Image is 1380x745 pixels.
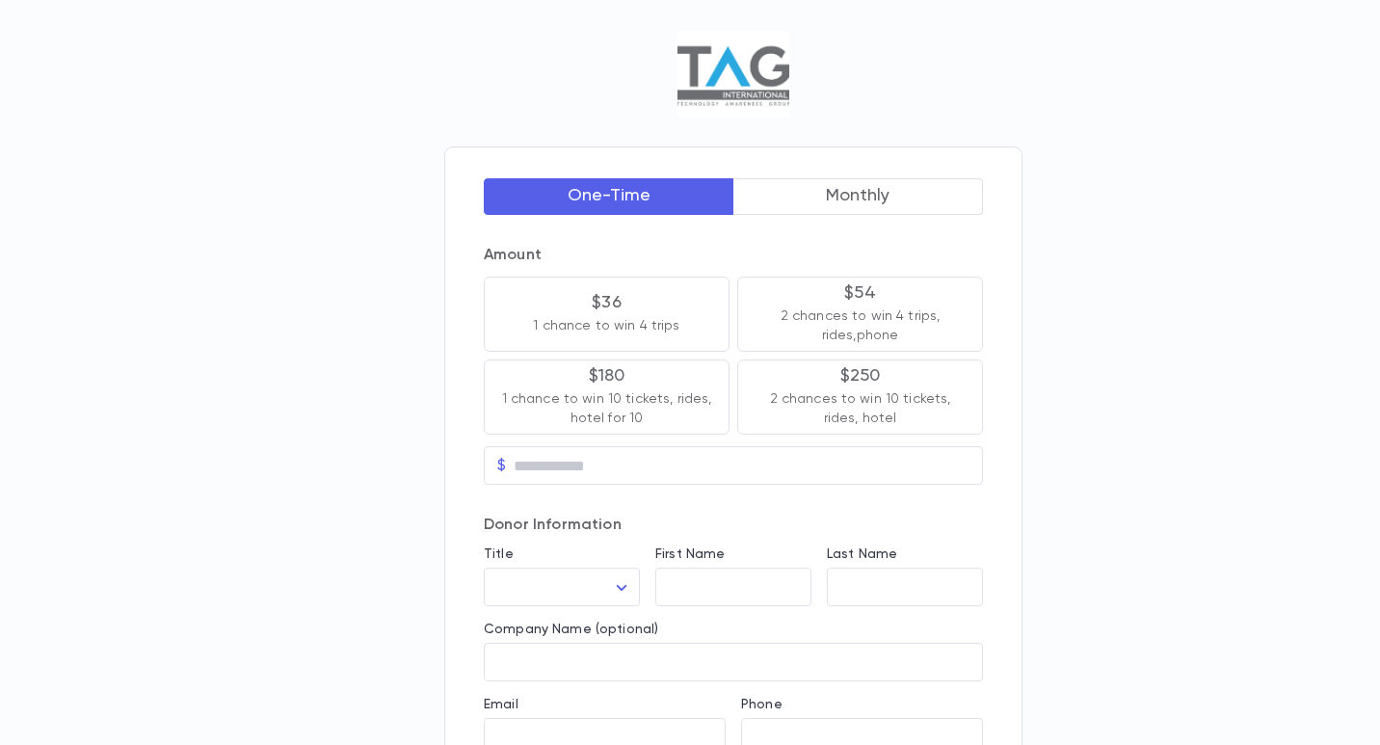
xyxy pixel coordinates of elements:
button: One-Time [484,178,734,215]
p: $250 [840,366,881,386]
button: $2502 chances to win 10 tickets, rides, hotel [737,359,983,435]
p: 2 chances to win 10 tickets, rides, hotel [754,389,967,428]
button: $1801 chance to win 10 tickets, rides, hotel for 10 [484,359,730,435]
label: Company Name (optional) [484,622,658,637]
p: 2 chances to win 4 trips, rides,phone [754,306,967,345]
p: $36 [592,293,622,312]
label: First Name [655,546,725,562]
label: Title [484,546,514,562]
label: Email [484,697,518,712]
p: 1 chance to win 10 tickets, rides, hotel for 10 [500,389,713,428]
button: $361 chance to win 4 trips [484,277,730,352]
p: 1 chance to win 4 trips [533,316,679,335]
label: Phone [741,697,783,712]
div: ​ [484,569,640,606]
label: Last Name [827,546,897,562]
p: Donor Information [484,516,983,535]
button: Monthly [733,178,984,215]
button: $542 chances to win 4 trips, rides,phone [737,277,983,352]
p: $54 [844,283,876,303]
p: $ [497,456,506,475]
p: $180 [589,366,625,386]
p: Amount [484,246,983,265]
img: Logo [677,31,788,118]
